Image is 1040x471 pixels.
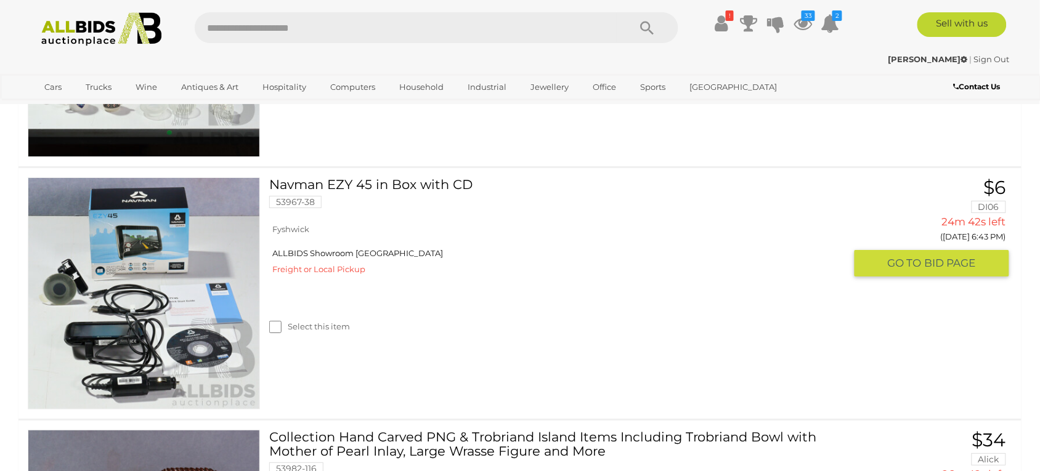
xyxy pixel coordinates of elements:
[888,54,968,64] strong: [PERSON_NAME]
[28,178,259,409] img: 53967-38a.jpg
[278,177,845,217] a: Navman EZY 45 in Box with CD 53967-38
[726,10,734,21] i: !
[173,77,246,97] a: Antiques & Art
[821,12,839,34] a: 2
[864,177,1009,278] a: $6 DI06 24m 42s left ([DATE] 6:43 PM) GO TOBID PAGE
[36,77,70,97] a: Cars
[269,321,350,332] label: Select this item
[802,10,815,21] i: 33
[970,54,972,64] span: |
[617,12,678,43] button: Search
[954,82,1001,91] b: Contact Us
[322,77,383,97] a: Computers
[35,12,168,46] img: Allbids.com.au
[888,54,970,64] a: [PERSON_NAME]
[254,77,314,97] a: Hospitality
[522,77,577,97] a: Jewellery
[78,77,120,97] a: Trucks
[974,54,1010,64] a: Sign Out
[855,250,1009,276] button: GO TOBID PAGE
[888,256,925,270] span: GO TO
[984,176,1006,199] span: $6
[832,10,842,21] i: 2
[925,256,976,270] span: BID PAGE
[681,77,785,97] a: [GEOGRAPHIC_DATA]
[712,12,731,34] a: !
[460,77,514,97] a: Industrial
[391,77,452,97] a: Household
[128,77,165,97] a: Wine
[585,77,624,97] a: Office
[972,429,1006,451] span: $34
[917,12,1007,37] a: Sell with us
[794,12,812,34] a: 33
[954,80,1004,94] a: Contact Us
[632,77,673,97] a: Sports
